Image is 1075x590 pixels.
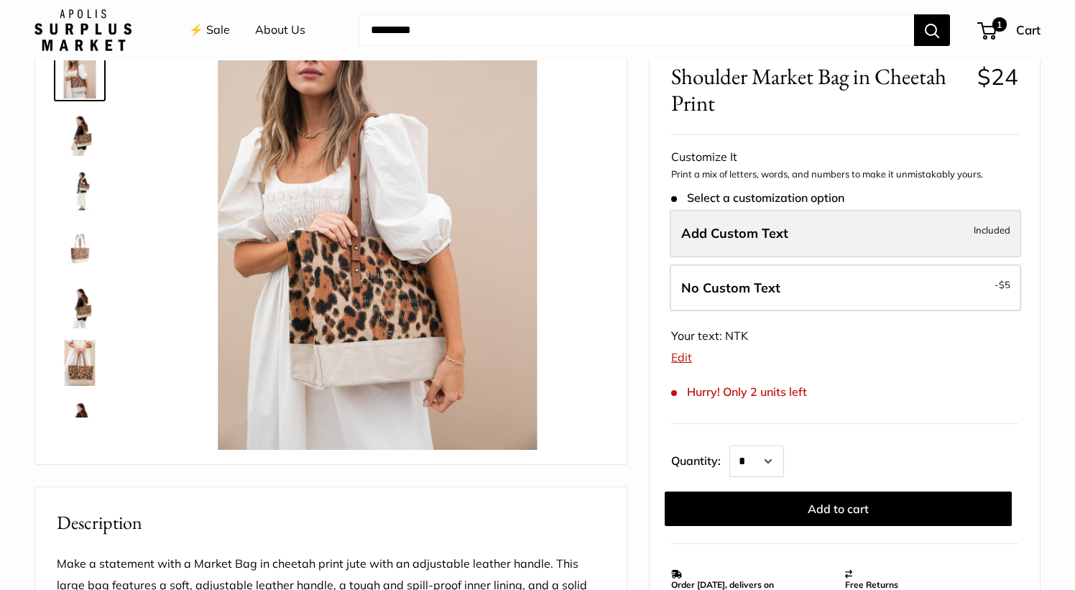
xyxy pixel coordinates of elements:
[671,350,692,364] a: Edit
[54,280,106,331] a: Shoulder Market Bag in Cheetah Print
[54,107,106,159] a: Shoulder Market Bag in Cheetah Print
[977,63,1018,91] span: $24
[670,210,1021,257] label: Add Custom Text
[671,167,1018,182] p: Print a mix of letters, words, and numbers to make it unmistakably yours.
[999,279,1010,290] span: $5
[914,14,950,46] button: Search
[54,395,106,446] a: Shoulder Market Bag in Cheetah Print
[671,385,807,399] span: Hurry! Only 2 units left
[670,264,1021,312] label: Leave Blank
[189,19,230,41] a: ⚡️ Sale
[665,492,1012,526] button: Add to cart
[979,19,1041,42] a: 1 Cart
[1016,22,1041,37] span: Cart
[992,17,1007,32] span: 1
[671,328,748,343] span: Your text: NTK
[57,225,103,271] img: description_Versatile adjustable handles for easy carry throughout the day.
[57,167,103,213] img: Shoulder Market Bag in Cheetah Print
[845,579,898,590] strong: Free Returns
[54,165,106,216] a: Shoulder Market Bag in Cheetah Print
[671,146,1018,167] div: Customize It
[681,225,788,241] span: Add Custom Text
[671,63,966,116] span: Shoulder Market Bag in Cheetah Print
[54,50,106,101] a: Shoulder Market Bag in Cheetah Print
[995,276,1010,293] span: -
[974,221,1010,239] span: Included
[57,52,103,98] img: Shoulder Market Bag in Cheetah Print
[54,337,106,389] a: description_Seal of authenticity printed on the backside of every bag.
[57,397,103,443] img: Shoulder Market Bag in Cheetah Print
[681,280,780,296] span: No Custom Text
[671,441,729,477] label: Quantity:
[359,14,914,46] input: Search...
[54,222,106,274] a: description_Versatile adjustable handles for easy carry throughout the day.
[34,9,132,51] img: Apolis: Surplus Market
[671,191,844,205] span: Select a customization option
[255,19,305,41] a: About Us
[57,282,103,328] img: Shoulder Market Bag in Cheetah Print
[57,509,605,537] h2: Description
[57,340,103,386] img: description_Seal of authenticity printed on the backside of every bag.
[57,110,103,156] img: Shoulder Market Bag in Cheetah Print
